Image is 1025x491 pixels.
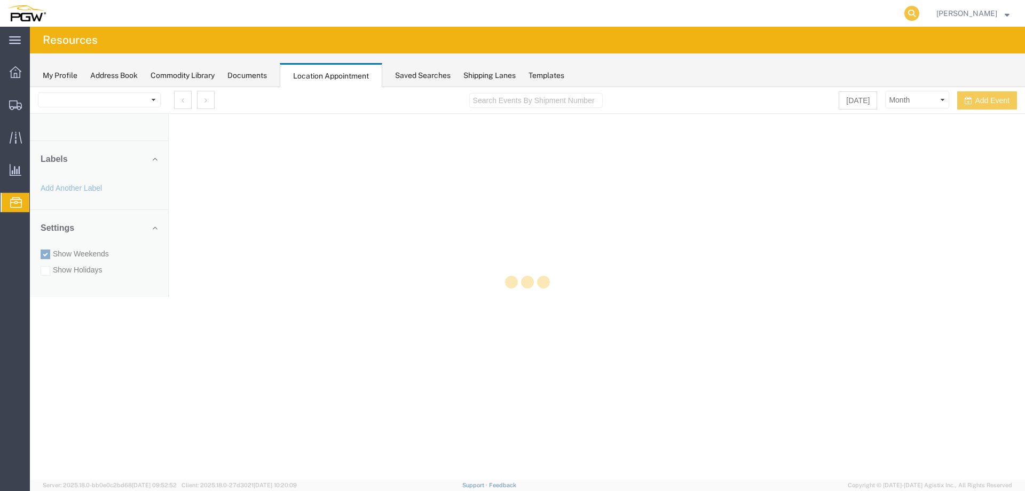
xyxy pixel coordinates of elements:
div: Shipping Lanes [463,70,516,81]
button: [PERSON_NAME] [936,7,1010,20]
input: Search Events By Shipment Number [439,6,573,21]
img: logo [7,5,46,21]
label: Show Holidays [11,177,128,188]
a: Labels [11,67,128,77]
a: Add Another Label [11,97,72,105]
span: Client: 2025.18.0-27d3021 [182,482,297,488]
button: [DATE] [809,4,847,22]
a: Support [462,482,489,488]
div: Location Appointment [280,63,382,88]
div: My Profile [43,70,77,81]
div: Commodity Library [151,70,215,81]
button: Add Event [927,4,987,22]
span: Phillip Thornton [936,7,997,19]
div: Templates [529,70,564,81]
a: Feedback [489,482,516,488]
h4: Resources [43,27,98,53]
div: Saved Searches [395,70,451,81]
div: Documents [227,70,267,81]
span: Server: 2025.18.0-bb0e0c2bd68 [43,482,177,488]
label: Show Weekends [11,161,128,172]
div: Address Book [90,70,138,81]
span: Copyright © [DATE]-[DATE] Agistix Inc., All Rights Reserved [848,481,1012,490]
a: Settings [11,136,128,146]
span: [DATE] 10:20:09 [254,482,297,488]
span: [DATE] 09:52:52 [132,482,177,488]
